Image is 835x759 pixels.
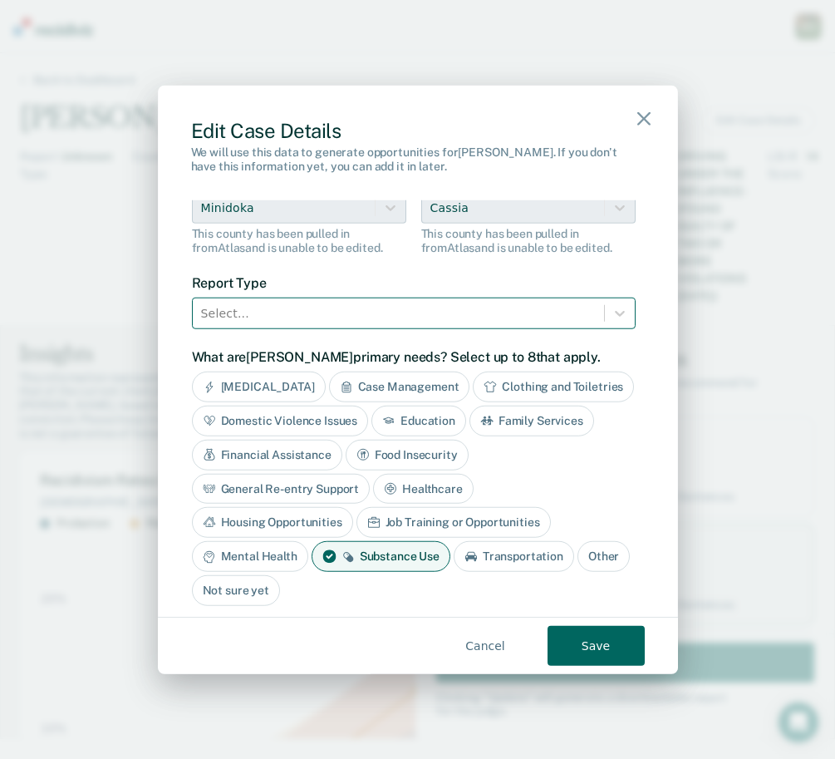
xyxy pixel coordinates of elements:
[346,440,469,471] div: Food Insecurity
[192,227,406,255] div: This county has been pulled in from Atlas and is unable to be edited.
[192,507,353,538] div: Housing Opportunities
[192,406,369,436] div: Domestic Violence Issues
[577,541,630,572] div: Other
[192,473,371,504] div: General Re-entry Support
[312,541,450,572] div: Substance Use
[373,473,474,504] div: Healthcare
[192,575,280,606] div: Not sure yet
[454,541,574,572] div: Transportation
[473,372,634,402] div: Clothing and Toiletries
[421,227,636,255] div: This county has been pulled in from Atlas and is unable to be edited.
[192,541,308,572] div: Mental Health
[191,145,645,174] div: We will use this data to generate opportunities for [PERSON_NAME] . If you don't have this inform...
[437,626,534,666] button: Cancel
[329,372,470,402] div: Case Management
[356,507,551,538] div: Job Training or Opportunities
[191,118,645,142] div: Edit Case Details
[192,440,342,471] div: Financial Assistance
[371,406,466,436] div: Education
[192,372,326,402] div: [MEDICAL_DATA]
[548,626,645,666] button: Save
[469,406,594,436] div: Family Services
[192,275,636,291] label: Report Type
[192,349,636,365] label: What are [PERSON_NAME] primary needs? Select up to 8 that apply.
